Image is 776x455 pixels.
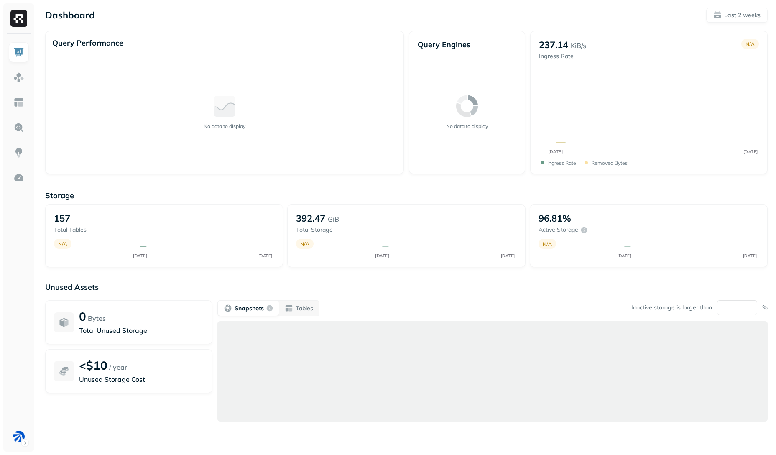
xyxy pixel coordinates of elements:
[13,47,24,58] img: Dashboard
[45,9,95,21] p: Dashboard
[45,282,768,292] p: Unused Assets
[13,172,24,183] img: Optimization
[571,41,586,51] p: KiB/s
[548,149,563,154] tspan: [DATE]
[743,253,757,258] tspan: [DATE]
[54,226,131,234] p: Total tables
[539,226,578,234] p: Active storage
[724,11,761,19] p: Last 2 weeks
[13,72,24,83] img: Assets
[88,313,106,323] p: Bytes
[543,241,552,247] p: N/A
[79,374,204,384] p: Unused Storage Cost
[375,253,389,258] tspan: [DATE]
[631,304,712,312] p: Inactive storage is larger than
[617,253,631,258] tspan: [DATE]
[706,8,768,23] button: Last 2 weeks
[296,304,313,312] p: Tables
[79,325,204,335] p: Total Unused Storage
[296,226,373,234] p: Total storage
[10,10,27,27] img: Ryft
[539,212,571,224] p: 96.81%
[300,241,309,247] p: N/A
[591,160,628,166] p: Removed bytes
[13,147,24,158] img: Insights
[54,212,70,224] p: 157
[79,309,86,324] p: 0
[500,253,515,258] tspan: [DATE]
[539,39,568,51] p: 237.14
[743,149,758,154] tspan: [DATE]
[547,160,576,166] p: Ingress Rate
[418,40,516,49] p: Query Engines
[45,191,768,200] p: Storage
[296,212,325,224] p: 392.47
[58,241,67,247] p: N/A
[328,214,339,224] p: GiB
[109,362,127,372] p: / year
[539,52,586,60] p: Ingress Rate
[52,38,123,48] p: Query Performance
[235,304,264,312] p: Snapshots
[13,431,25,442] img: BAM Staging
[446,123,488,129] p: No data to display
[133,253,147,258] tspan: [DATE]
[79,358,107,373] p: <$10
[204,123,245,129] p: No data to display
[745,41,755,47] p: N/A
[258,253,273,258] tspan: [DATE]
[13,97,24,108] img: Asset Explorer
[13,122,24,133] img: Query Explorer
[762,304,768,312] p: %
